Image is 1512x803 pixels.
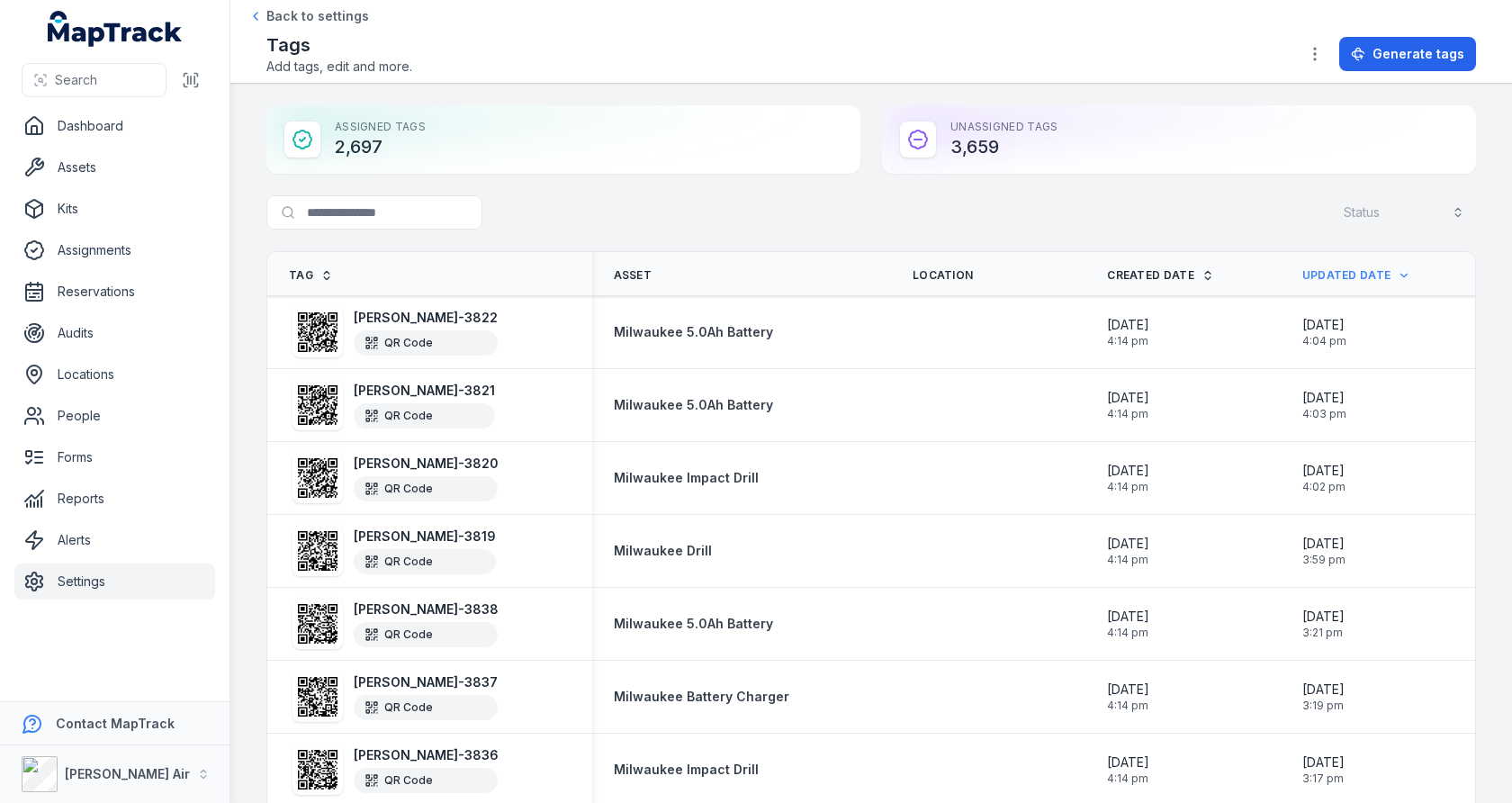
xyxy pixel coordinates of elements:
[1302,699,1345,713] span: 3:19 pm
[56,716,175,731] strong: Contact MapTrack
[14,315,215,351] a: Audits
[354,549,496,574] div: QR Code
[913,268,973,283] span: Location
[354,382,495,400] strong: [PERSON_NAME]-3821
[1107,389,1149,407] span: [DATE]
[354,695,498,720] div: QR Code
[266,32,412,58] h2: Tags
[354,309,498,327] strong: [PERSON_NAME]-3822
[14,398,215,434] a: People
[1107,268,1194,283] span: Created Date
[1107,553,1149,567] span: 4:14 pm
[1302,771,1345,786] span: 3:17 pm
[1302,316,1346,334] span: [DATE]
[614,761,759,779] a: Milwaukee Impact Drill
[354,476,498,501] div: QR Code
[1302,681,1345,699] span: [DATE]
[14,564,215,600] a: Settings
[354,622,498,647] div: QR Code
[1302,268,1411,283] a: Updated Date
[14,274,215,310] a: Reservations
[1302,389,1346,421] time: 09/08/2025, 4:03:21 pm
[354,600,499,618] strong: [PERSON_NAME]-3838
[1107,681,1149,699] span: [DATE]
[354,768,498,793] div: QR Code
[1372,45,1464,63] span: Generate tags
[1107,681,1149,713] time: 05/08/2025, 4:14:22 pm
[14,232,215,268] a: Assignments
[1107,462,1149,494] time: 05/08/2025, 4:14:22 pm
[1302,608,1345,626] span: [DATE]
[14,522,215,558] a: Alerts
[1107,626,1149,640] span: 4:14 pm
[354,746,499,764] strong: [PERSON_NAME]-3836
[1302,681,1345,713] time: 09/08/2025, 3:19:47 pm
[1107,771,1149,786] span: 4:14 pm
[614,396,773,414] a: Milwaukee 5.0Ah Battery
[1302,268,1391,283] span: Updated Date
[354,330,498,356] div: QR Code
[614,469,759,487] a: Milwaukee Impact Drill
[1107,535,1149,553] span: [DATE]
[1107,753,1149,771] span: [DATE]
[1339,37,1476,71] button: Generate tags
[1107,407,1149,421] span: 4:14 pm
[14,439,215,475] a: Forms
[14,108,215,144] a: Dashboard
[1302,480,1345,494] span: 4:02 pm
[1302,389,1346,407] span: [DATE]
[1332,195,1476,230] button: Status
[1107,334,1149,348] span: 4:14 pm
[614,688,789,706] strong: Milwaukee Battery Charger
[1302,462,1345,494] time: 09/08/2025, 4:02:37 pm
[354,528,496,546] strong: [PERSON_NAME]-3819
[1302,316,1346,348] time: 09/08/2025, 4:04:05 pm
[48,11,183,47] a: MapTrack
[14,481,215,517] a: Reports
[14,356,215,392] a: Locations
[289,268,313,283] span: Tag
[1107,462,1149,480] span: [DATE]
[1107,608,1149,640] time: 05/08/2025, 4:14:22 pm
[1302,334,1346,348] span: 4:04 pm
[1107,268,1214,283] a: Created Date
[354,673,498,691] strong: [PERSON_NAME]-3837
[14,191,215,227] a: Kits
[354,455,499,473] strong: [PERSON_NAME]-3820
[1302,535,1345,553] span: [DATE]
[1302,462,1345,480] span: [DATE]
[1107,316,1149,348] time: 05/08/2025, 4:14:22 pm
[614,615,773,633] a: Milwaukee 5.0Ah Battery
[1107,480,1149,494] span: 4:14 pm
[614,542,712,560] a: Milwaukee Drill
[1302,553,1345,567] span: 3:59 pm
[1107,699,1149,713] span: 4:14 pm
[1302,407,1346,421] span: 4:03 pm
[55,71,97,89] span: Search
[614,268,652,283] span: Asset
[1302,608,1345,640] time: 09/08/2025, 3:21:59 pm
[22,63,166,97] button: Search
[1107,535,1149,567] time: 05/08/2025, 4:14:22 pm
[14,149,215,185] a: Assets
[266,7,369,25] span: Back to settings
[1107,389,1149,421] time: 05/08/2025, 4:14:22 pm
[1302,753,1345,771] span: [DATE]
[289,268,333,283] a: Tag
[1302,626,1345,640] span: 3:21 pm
[354,403,495,429] div: QR Code
[266,58,412,76] span: Add tags, edit and more.
[1302,535,1345,567] time: 09/08/2025, 3:59:33 pm
[65,766,190,781] strong: [PERSON_NAME] Air
[614,323,773,341] a: Milwaukee 5.0Ah Battery
[1107,753,1149,786] time: 05/08/2025, 4:14:22 pm
[248,7,369,25] a: Back to settings
[1107,608,1149,626] span: [DATE]
[1107,316,1149,334] span: [DATE]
